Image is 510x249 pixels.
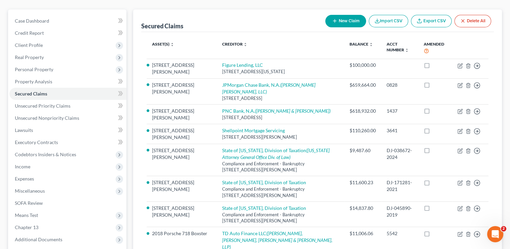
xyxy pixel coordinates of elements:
div: 5542 [387,230,413,237]
span: Executory Contracts [15,139,58,145]
a: Unsecured Priority Claims [9,100,126,112]
span: Property Analysis [15,79,52,84]
button: Delete All [454,15,491,27]
div: Compliance and Enforcement - Bankruptcy [STREET_ADDRESS][PERSON_NAME] [222,212,339,224]
span: Additional Documents [15,237,62,242]
div: $14,837.80 [350,205,376,212]
span: Lawsuits [15,127,33,133]
i: ([PERSON_NAME] & [PERSON_NAME]) [255,108,331,114]
div: [STREET_ADDRESS] [222,95,339,102]
li: [STREET_ADDRESS][PERSON_NAME] [152,127,211,141]
a: SOFA Review [9,197,126,209]
a: Acct Number unfold_more [387,41,409,52]
button: Import CSV [369,15,408,27]
i: ([PERSON_NAME] [PERSON_NAME], LLC) [222,82,316,94]
div: $659,664.00 [350,82,376,88]
li: [STREET_ADDRESS][PERSON_NAME] [152,179,211,193]
div: $100,000.00 [350,62,376,68]
div: DJ-171281-2021 [387,179,413,193]
div: $11,600.23 [350,179,376,186]
div: DJ-045890-2019 [387,205,413,218]
div: Compliance and Enforcement - Bankruptcy [STREET_ADDRESS][PERSON_NAME] [222,186,339,198]
a: Lawsuits [9,124,126,136]
i: unfold_more [405,48,409,52]
a: Shellpoint Mortgage Servicing [222,128,285,133]
i: ([US_STATE] Attorney General Office Div. of Law) [222,147,330,160]
span: Real Property [15,54,44,60]
div: [STREET_ADDRESS] [222,114,339,121]
th: Amended [418,37,452,59]
i: unfold_more [170,43,174,47]
a: Balance unfold_more [350,41,373,47]
span: Income [15,164,30,169]
div: [STREET_ADDRESS][US_STATE] [222,68,339,75]
a: Executory Contracts [9,136,126,148]
i: unfold_more [243,43,247,47]
span: 2 [501,226,506,231]
span: SOFA Review [15,200,43,206]
a: PNC Bank, N.A.([PERSON_NAME] & [PERSON_NAME]) [222,108,331,114]
a: State of [US_STATE], Division of Taxation([US_STATE] Attorney General Office Div. of Law) [222,147,330,160]
div: [STREET_ADDRESS][PERSON_NAME] [222,134,339,140]
div: $110,260.00 [350,127,376,134]
span: Case Dashboard [15,18,49,24]
button: New Claim [325,15,366,27]
li: 2018 Porsche 718 Boxster [152,230,211,237]
li: [STREET_ADDRESS][PERSON_NAME] [152,82,211,95]
span: Expenses [15,176,34,182]
a: State of [US_STATE], Division of Taxation [222,179,306,185]
li: [STREET_ADDRESS][PERSON_NAME] [152,108,211,121]
a: Secured Claims [9,88,126,100]
span: Unsecured Nonpriority Claims [15,115,79,121]
iframe: Intercom live chat [487,226,503,242]
div: DJ-038672-2024 [387,147,413,161]
span: Miscellaneous [15,188,45,194]
div: 0828 [387,82,413,88]
li: [STREET_ADDRESS][PERSON_NAME] [152,62,211,75]
span: Means Test [15,212,38,218]
li: [STREET_ADDRESS][PERSON_NAME] [152,205,211,218]
span: Credit Report [15,30,44,36]
a: Asset(s) unfold_more [152,41,174,47]
a: Unsecured Nonpriority Claims [9,112,126,124]
a: Figure Lending, LLC [222,62,263,68]
div: $9,487.60 [350,147,376,154]
span: Personal Property [15,66,53,72]
span: Chapter 13 [15,224,38,230]
a: Credit Report [9,27,126,39]
a: JPMorgan Chase Bank, N.A.([PERSON_NAME] [PERSON_NAME], LLC) [222,82,316,94]
span: Client Profile [15,42,43,48]
a: State of [US_STATE], Division of Taxation [222,205,306,211]
span: Codebtors Insiders & Notices [15,151,76,157]
span: Secured Claims [15,91,47,96]
a: Creditor unfold_more [222,41,247,47]
i: unfold_more [369,43,373,47]
li: [STREET_ADDRESS][PERSON_NAME] [152,147,211,161]
div: Secured Claims [141,22,183,30]
a: Property Analysis [9,76,126,88]
a: Case Dashboard [9,15,126,27]
a: Export CSV [411,15,452,27]
div: 3641 [387,127,413,134]
div: Compliance and Enforcement - Bankruptcy [STREET_ADDRESS][PERSON_NAME] [222,161,339,173]
span: Unsecured Priority Claims [15,103,70,109]
div: $618,932.00 [350,108,376,114]
div: $11,006.06 [350,230,376,237]
div: 1437 [387,108,413,114]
